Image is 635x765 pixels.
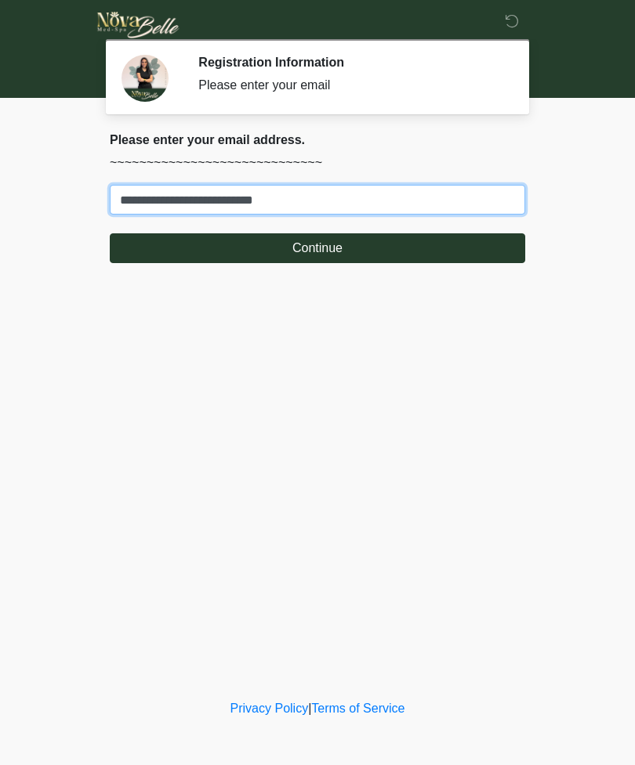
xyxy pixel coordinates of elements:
[308,702,311,715] a: |
[311,702,405,715] a: Terms of Service
[110,132,525,147] h2: Please enter your email address.
[110,153,525,172] p: ~~~~~~~~~~~~~~~~~~~~~~~~~~~~~
[122,55,169,102] img: Agent Avatar
[198,55,502,70] h2: Registration Information
[230,702,309,715] a: Privacy Policy
[110,233,525,263] button: Continue
[94,12,183,38] img: Novabelle medspa Logo
[198,76,502,95] div: Please enter your email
